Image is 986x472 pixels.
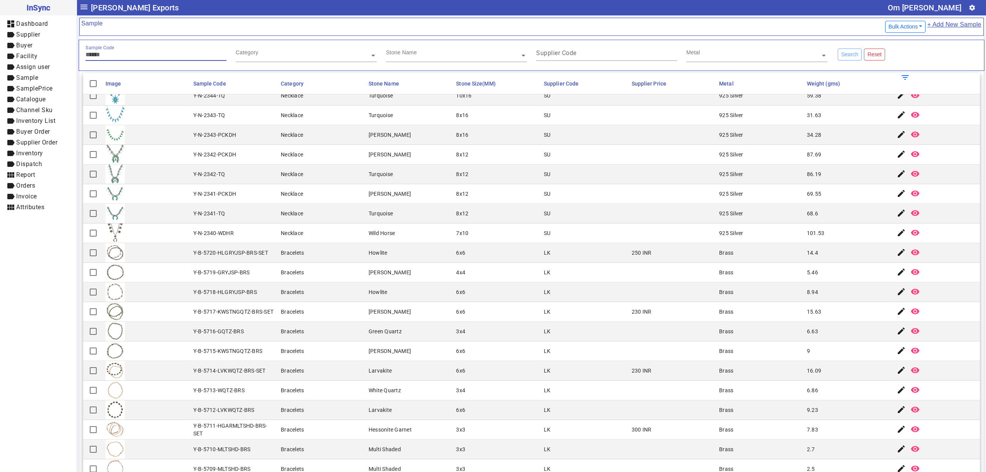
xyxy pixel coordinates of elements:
mat-label: Sample Code [86,45,114,50]
div: Y-B-5711-HGARMLTSHD-BRS-SET [193,422,277,437]
div: Y-B-5713-WQTZ-BRS [193,386,245,394]
mat-icon: remove_red_eye [911,130,920,139]
div: Necklace [281,210,303,217]
div: Green Quartz [369,328,402,335]
img: 6c2fcae7-e948-4572-81ef-d3471264a8d8 [106,184,125,203]
div: 3x4 [456,328,465,335]
div: 3x4 [456,386,465,394]
div: Turquoise [369,92,393,99]
mat-icon: menu [79,2,89,12]
span: Inventory List [16,117,55,124]
mat-icon: edit [897,267,906,277]
div: 3x3 [456,426,465,433]
div: 31.63 [807,111,821,119]
div: Brass [719,328,733,335]
div: Y-B-5715-KWSTNGQTZ-BRS [193,347,263,355]
div: 6x6 [456,249,465,257]
div: 230 INR [632,367,652,375]
mat-icon: edit [897,110,906,119]
div: Y-N-2342-PCKDH [193,151,236,158]
div: Brass [719,445,733,453]
mat-icon: label [6,192,15,201]
div: LK [544,347,551,355]
div: Multi Shaded [369,445,401,453]
div: Bracelets [281,308,304,316]
div: Y-B-5717-KWSTNGQTZ-BRS-SET [193,308,274,316]
div: Y-N-2340-WDHR [193,229,234,237]
div: 6x6 [456,406,465,414]
div: LK [544,386,551,394]
span: Supplier Order [16,139,57,146]
div: Y-B-5718-HLGRYJSP-BRS [193,288,257,296]
div: Bracelets [281,269,304,276]
span: Image [106,81,121,87]
div: 15.63 [807,308,821,316]
mat-icon: remove_red_eye [911,91,920,100]
div: LK [544,249,551,257]
div: 4x4 [456,269,465,276]
mat-label: Supplier Code [536,49,577,57]
div: SU [544,170,551,178]
img: 65d3b069-250e-4656-bddb-ff1517d91940 [106,243,125,262]
mat-icon: label [6,138,15,147]
mat-icon: remove_red_eye [911,169,920,178]
div: Larvakite [369,406,392,414]
div: LK [544,308,551,316]
div: Y-B-5716-GQTZ-BRS [193,328,244,335]
span: Category [281,81,304,87]
div: 34.28 [807,131,821,139]
div: Necklace [281,111,303,119]
div: SU [544,190,551,198]
mat-icon: edit [897,444,906,454]
div: Necklace [281,229,303,237]
div: Brass [719,308,733,316]
mat-icon: label [6,95,15,104]
div: 59.38 [807,92,821,99]
span: Facility [16,52,37,60]
div: 101.53 [807,229,825,237]
mat-icon: edit [897,405,906,414]
div: [PERSON_NAME] [369,308,411,316]
img: 2b4eb258-d675-43b1-89cb-95477228bfc4 [106,420,125,439]
span: Channel Sku [16,106,53,114]
div: Bracelets [281,347,304,355]
div: 925 Silver [719,111,743,119]
div: 6x6 [456,347,465,355]
div: Bracelets [281,445,304,453]
div: Y-B-5712-LVKWQTZ-BRS [193,406,255,414]
img: 210de55a-6af4-49fe-861d-18caef6475db [106,263,125,282]
mat-icon: label [6,52,15,61]
mat-icon: remove_red_eye [911,307,920,316]
div: 86.19 [807,170,821,178]
mat-icon: view_module [6,203,15,212]
img: d543b44a-e9b9-4c89-bea5-a7cf20fcbf7d [106,223,125,243]
mat-icon: remove_red_eye [911,228,920,237]
mat-icon: remove_red_eye [911,287,920,296]
span: SamplePrice [16,85,53,92]
span: Sample Code [193,81,226,87]
div: Y-N-2341-TQ [193,210,225,217]
mat-card-header: Sample [79,18,984,36]
mat-icon: label [6,41,15,50]
mat-icon: label [6,160,15,169]
div: LK [544,426,551,433]
div: 925 Silver [719,92,743,99]
div: Brass [719,347,733,355]
mat-icon: label [6,30,15,39]
div: 9 [807,347,810,355]
div: Om [PERSON_NAME] [888,2,961,14]
span: Supplier Price [632,81,666,87]
div: SU [544,131,551,139]
span: Buyer Order [16,128,50,135]
div: [PERSON_NAME] [369,131,411,139]
mat-icon: label [6,62,15,72]
div: 925 Silver [719,170,743,178]
div: 7.83 [807,426,818,433]
mat-icon: edit [897,228,906,237]
span: Supplier Code [544,81,579,87]
mat-icon: edit [897,130,906,139]
div: Bracelets [281,328,304,335]
span: Orders [16,182,35,189]
div: 10x16 [456,92,471,99]
img: 23610ef9-a130-4e80-9b17-3d3350c16d7b [106,361,125,380]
